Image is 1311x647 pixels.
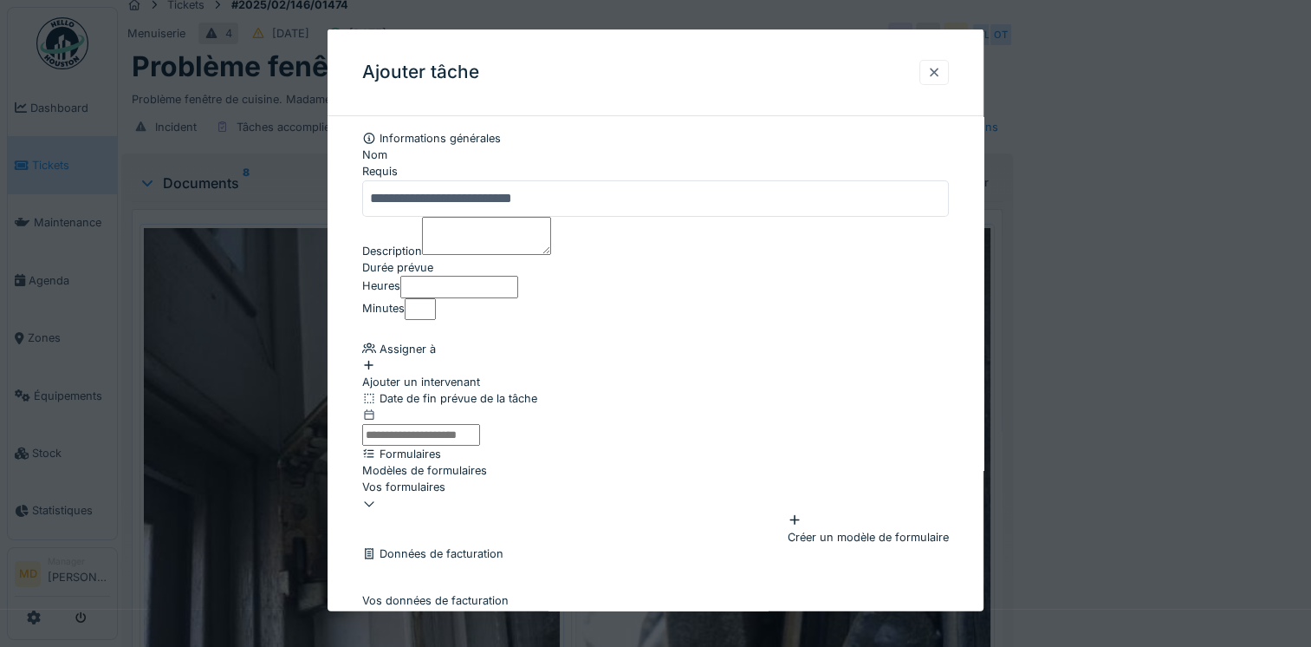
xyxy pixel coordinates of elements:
div: Vos formulaires [362,479,949,495]
div: Requis [362,163,949,180]
div: Formulaires [362,445,949,461]
label: Description [362,243,422,259]
div: Données de facturation [362,546,949,562]
label: Modèles de formulaires [362,462,487,479]
div: Ajouter un intervenant [362,356,949,389]
label: Heures [362,278,400,294]
div: Date de fin prévue de la tâche [362,390,949,407]
label: Minutes [362,299,405,316]
div: Créer un modèle de formulaire [788,512,949,545]
div: Informations générales [362,130,949,147]
label: Durée prévue [362,259,433,276]
div: Vos données de facturation [362,592,949,609]
h3: Ajouter tâche [362,62,479,83]
div: Assigner à [362,340,949,356]
label: Nom [362,147,387,163]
